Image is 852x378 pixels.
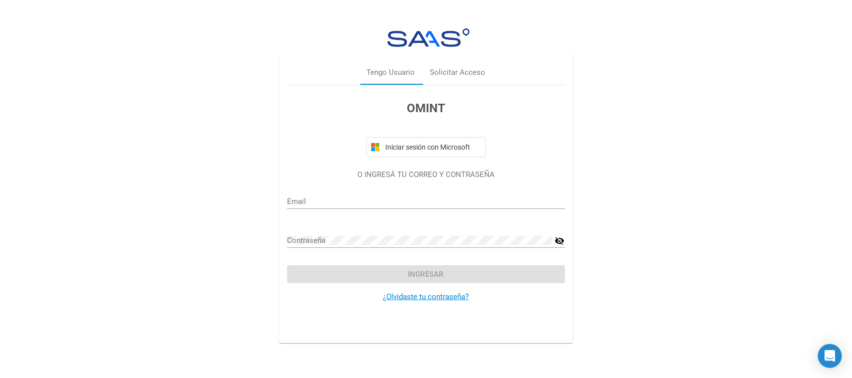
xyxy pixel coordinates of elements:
p: O INGRESÁ TU CORREO Y CONTRASEÑA [287,169,565,181]
span: Ingresar [408,270,444,279]
div: Solicitar Acceso [430,67,486,79]
button: Ingresar [287,265,565,283]
span: Iniciar sesión con Microsoft [384,143,482,151]
h3: OMINT [287,99,565,117]
mat-icon: visibility_off [555,235,565,247]
div: Tengo Usuario [367,67,415,79]
div: Open Intercom Messenger [818,344,842,368]
button: Iniciar sesión con Microsoft [366,137,486,157]
a: ¿Olvidaste tu contraseña? [383,292,469,301]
